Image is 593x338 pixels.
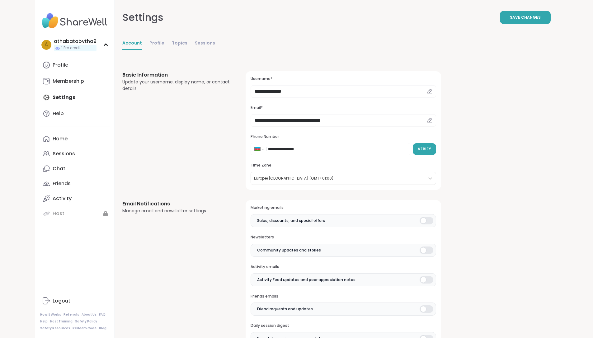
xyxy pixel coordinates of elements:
[73,326,96,331] a: Redeem Code
[53,180,71,187] div: Friends
[413,143,436,155] button: Verify
[53,110,64,117] div: Help
[251,264,436,270] h3: Activity emails
[251,294,436,299] h3: Friends emails
[50,319,73,324] a: Host Training
[53,62,68,68] div: Profile
[510,15,541,20] span: Save Changes
[53,150,75,157] div: Sessions
[40,74,110,89] a: Membership
[251,134,436,139] h3: Phone Number
[251,205,436,210] h3: Marketing emails
[40,10,110,32] img: ShareWell Nav Logo
[53,298,70,304] div: Logout
[40,106,110,121] a: Help
[61,45,81,51] span: 1 Pro credit
[45,41,48,49] span: a
[195,37,215,50] a: Sessions
[40,312,61,317] a: How It Works
[54,38,96,45] div: athabatabvtha9
[40,161,110,176] a: Chat
[53,195,72,202] div: Activity
[149,37,164,50] a: Profile
[122,10,163,25] div: Settings
[40,131,110,146] a: Home
[122,37,142,50] a: Account
[75,319,97,324] a: Safety Policy
[122,79,231,92] div: Update your username, display name, or contact details
[251,235,436,240] h3: Newsletters
[40,326,70,331] a: Safety Resources
[53,135,68,142] div: Home
[418,146,431,152] span: Verify
[40,293,110,308] a: Logout
[53,210,64,217] div: Host
[257,247,321,253] span: Community updates and stories
[53,78,84,85] div: Membership
[257,277,355,283] span: Activity Feed updates and peer appreciation notes
[53,165,65,172] div: Chat
[99,312,106,317] a: FAQ
[40,319,48,324] a: Help
[40,146,110,161] a: Sessions
[257,218,325,223] span: Sales, discounts, and special offers
[257,306,313,312] span: Friend requests and updates
[122,71,231,79] h3: Basic Information
[122,200,231,208] h3: Email Notifications
[40,176,110,191] a: Friends
[122,208,231,214] div: Manage email and newsletter settings
[40,206,110,221] a: Host
[251,105,436,110] h3: Email*
[40,58,110,73] a: Profile
[251,76,436,82] h3: Username*
[82,312,96,317] a: About Us
[99,326,106,331] a: Blog
[64,312,79,317] a: Referrals
[40,191,110,206] a: Activity
[172,37,187,50] a: Topics
[251,323,436,328] h3: Daily session digest
[500,11,551,24] button: Save Changes
[251,163,436,168] h3: Time Zone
